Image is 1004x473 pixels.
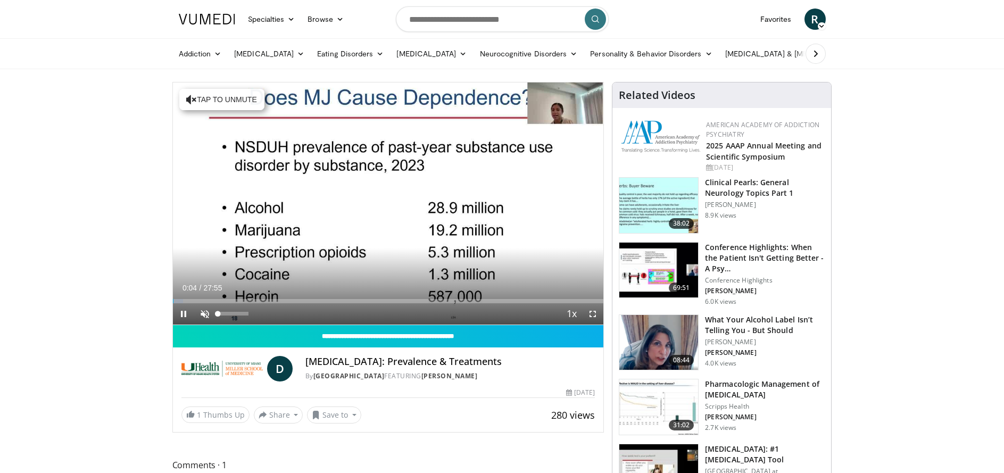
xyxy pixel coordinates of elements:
div: [DATE] [566,388,595,397]
p: 4.0K views [705,359,736,368]
a: Favorites [754,9,798,30]
a: 08:44 What Your Alcohol Label Isn’t Telling You - But Should [PERSON_NAME] [PERSON_NAME] 4.0K views [619,314,825,371]
span: 0:04 [182,284,197,292]
p: [PERSON_NAME] [705,348,825,357]
h3: [MEDICAL_DATA]: #1 [MEDICAL_DATA] Tool [705,444,825,465]
button: Share [254,406,303,424]
button: Save to [307,406,361,424]
a: 31:02 Pharmacologic Management of [MEDICAL_DATA] Scripps Health [PERSON_NAME] 2.7K views [619,379,825,435]
h4: [MEDICAL_DATA]: Prevalence & Treatments [305,356,595,368]
div: [DATE] [706,163,823,172]
button: Pause [173,303,194,325]
div: Volume Level [218,312,248,316]
img: f7c290de-70ae-47e0-9ae1-04035161c232.png.150x105_q85_autocrop_double_scale_upscale_version-0.2.png [621,120,701,153]
a: Neurocognitive Disorders [474,43,584,64]
a: [MEDICAL_DATA] [390,43,473,64]
p: 2.7K views [705,424,736,432]
span: 08:44 [669,355,694,366]
h3: What Your Alcohol Label Isn’t Telling You - But Should [705,314,825,336]
a: 2025 AAAP Annual Meeting and Scientific Symposium [706,140,822,162]
span: 69:51 [669,283,694,293]
button: Unmute [194,303,215,325]
p: Conference Highlights [705,276,825,285]
a: 38:02 Clinical Pearls: General Neurology Topics Part 1 [PERSON_NAME] 8.9K views [619,177,825,234]
a: [GEOGRAPHIC_DATA] [313,371,385,380]
span: 38:02 [669,218,694,229]
p: Scripps Health [705,402,825,411]
a: Specialties [242,9,302,30]
h4: Related Videos [619,89,695,102]
div: Progress Bar [173,299,604,303]
a: 1 Thumbs Up [181,406,250,423]
img: 4362ec9e-0993-4580-bfd4-8e18d57e1d49.150x105_q85_crop-smart_upscale.jpg [619,243,698,298]
a: [MEDICAL_DATA] & [MEDICAL_DATA] [719,43,871,64]
div: By FEATURING [305,371,595,381]
input: Search topics, interventions [396,6,609,32]
span: / [200,284,202,292]
span: 31:02 [669,420,694,430]
button: Fullscreen [582,303,603,325]
button: Playback Rate [561,303,582,325]
video-js: Video Player [173,82,604,325]
img: University of Miami [181,356,263,381]
span: 280 views [551,409,595,421]
a: R [804,9,826,30]
p: 8.9K views [705,211,736,220]
h3: Clinical Pearls: General Neurology Topics Part 1 [705,177,825,198]
p: [PERSON_NAME] [705,201,825,209]
p: [PERSON_NAME] [705,287,825,295]
p: 6.0K views [705,297,736,306]
a: Addiction [172,43,228,64]
a: [PERSON_NAME] [421,371,478,380]
a: American Academy of Addiction Psychiatry [706,120,819,139]
img: b20a009e-c028-45a8-b15f-eefb193e12bc.150x105_q85_crop-smart_upscale.jpg [619,379,698,435]
a: Browse [301,9,350,30]
img: 3c46fb29-c319-40f0-ac3f-21a5db39118c.png.150x105_q85_crop-smart_upscale.png [619,315,698,370]
p: [PERSON_NAME] [705,338,825,346]
h3: Pharmacologic Management of [MEDICAL_DATA] [705,379,825,400]
a: Personality & Behavior Disorders [584,43,718,64]
a: 69:51 Conference Highlights: When the Patient Isn't Getting Better - A Psy… Conference Highlights... [619,242,825,306]
span: 27:55 [203,284,222,292]
a: [MEDICAL_DATA] [228,43,311,64]
a: D [267,356,293,381]
h3: Conference Highlights: When the Patient Isn't Getting Better - A Psy… [705,242,825,274]
span: 1 [197,410,201,420]
a: Eating Disorders [311,43,390,64]
button: Tap to unmute [179,89,264,110]
span: Comments 1 [172,458,604,472]
p: [PERSON_NAME] [705,413,825,421]
img: 91ec4e47-6cc3-4d45-a77d-be3eb23d61cb.150x105_q85_crop-smart_upscale.jpg [619,178,698,233]
img: VuMedi Logo [179,14,235,24]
